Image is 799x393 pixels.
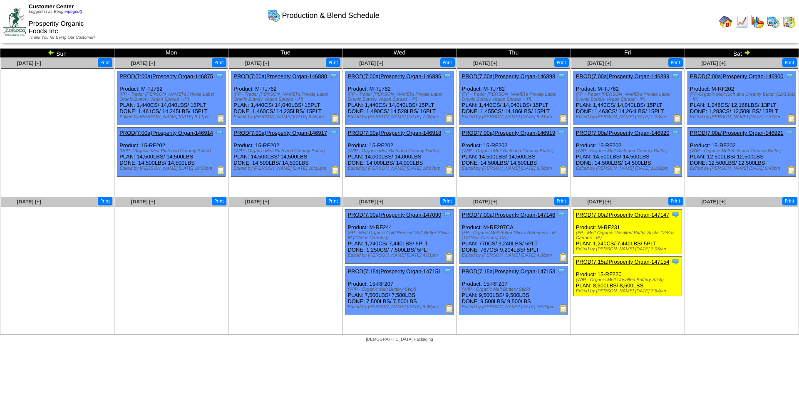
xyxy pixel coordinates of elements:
[131,199,155,205] a: [DATE] [+]
[131,60,155,66] span: [DATE] [+]
[17,199,41,205] a: [DATE] [+]
[359,60,383,66] a: [DATE] [+]
[345,71,454,125] div: Product: M-TJ762 PLAN: 1,440CS / 14,040LBS / 15PLT DONE: 1,490CS / 14,528LBS / 16PLT
[119,114,225,119] div: Edited by [PERSON_NAME] [DATE] 9:11pm
[215,72,223,80] img: Tooltip
[751,15,764,28] img: graph.gif
[366,337,433,342] span: [DEMOGRAPHIC_DATA] Packaging
[347,212,441,218] a: PROD(7:00a)Prosperity Organ-147090
[231,71,340,125] div: Product: M-TJ762 PLAN: 1,440CS / 14,040LBS / 15PLT DONE: 1,460CS / 14,235LBS / 15PLT
[462,268,556,274] a: PROD(7:15a)Prosperity Organ-147153
[557,267,566,275] img: Tooltip
[331,166,340,174] img: Production Report
[576,212,670,218] a: PROD(7:00a)Prosperity Organ-147147
[462,230,568,240] div: (FP - Organic Melt Butter Sticks Batonnets - IP (12/16oz Cartons) CA )
[445,253,454,261] img: Production Report
[233,166,339,171] div: Edited by [PERSON_NAME] [DATE] 10:11pm
[473,60,497,66] a: [DATE] [+]
[119,166,225,171] div: Edited by [PERSON_NAME] [DATE] 10:30pm
[462,130,556,136] a: PROD(7:00a)Prosperity Organ-146919
[233,114,339,119] div: Edited by [PERSON_NAME] [DATE] 6:55pm
[457,49,571,58] td: Thu
[744,49,750,56] img: arrowright.gif
[690,73,784,79] a: PROD(7:00a)Prosperity Organ-146900
[347,114,453,119] div: Edited by [PERSON_NAME] [DATE] 7:09pm
[576,73,670,79] a: PROD(7:00a)Prosperity Organ-146899
[215,129,223,137] img: Tooltip
[576,148,682,153] div: (WIP - Organic Melt Rich and Creamy Butter)
[571,49,685,58] td: Fri
[573,71,682,125] div: Product: M-TJ762 PLAN: 1,440CS / 14,040LBS / 15PLT DONE: 1,463CS / 14,264LBS / 15PLT
[233,130,327,136] a: PROD(7:00a)Prosperity Organ-146917
[29,3,74,10] span: Customer Center
[245,199,269,205] span: [DATE] [+]
[98,197,112,205] button: Print
[576,166,682,171] div: Edited by [PERSON_NAME] [DATE] 11:02pm
[462,114,568,119] div: Edited by [PERSON_NAME] [DATE] 8:41pm
[445,114,454,123] img: Production Report
[119,130,213,136] a: PROD(7:00a)Prosperity Organ-146914
[443,129,452,137] img: Tooltip
[690,148,796,153] div: (WIP - Organic Melt Rich and Creamy Butter)
[342,49,457,58] td: Wed
[671,72,680,80] img: Tooltip
[459,128,568,177] div: Product: 15-RF202 PLAN: 14,500LBS / 14,500LBS DONE: 14,500LBS / 14,500LBS
[587,199,611,205] a: [DATE] [+]
[347,148,453,153] div: (WIP - Organic Melt Rich and Creamy Butter)
[347,166,453,171] div: Edited by [PERSON_NAME] [DATE] 10:17pm
[671,257,680,266] img: Tooltip
[17,60,41,66] a: [DATE] [+]
[445,166,454,174] img: Production Report
[462,212,556,218] a: PROD(7:00a)Prosperity Organ-147146
[573,257,682,296] div: Product: 15-RF220 PLAN: 8,500LBS / 8,500LBS
[782,15,796,28] img: calendarinout.gif
[685,49,799,58] td: Sat
[587,60,611,66] a: [DATE] [+]
[68,10,82,14] a: (logout)
[673,114,682,123] img: Production Report
[702,60,726,66] span: [DATE] [+]
[48,49,55,56] img: arrowleft.gif
[573,128,682,177] div: Product: 15-RF202 PLAN: 14,500LBS / 14,500LBS DONE: 14,500LBS / 14,500LBS
[557,129,566,137] img: Tooltip
[690,92,796,102] div: (FP-Organic Melt Rich and Creamy Butter (12/13oz) - IP)
[233,148,339,153] div: (WIP - Organic Melt Rich and Creamy Butter)
[117,71,226,125] div: Product: M-TJ762 PLAN: 1,440CS / 14,040LBS / 15PLT DONE: 1,461CS / 14,245LBS / 15PLT
[359,199,383,205] a: [DATE] [+]
[459,71,568,125] div: Product: M-TJ762 PLAN: 1,440CS / 14,040LBS / 15PLT DONE: 1,455CS / 14,186LBS / 15PLT
[576,247,682,252] div: Edited by [PERSON_NAME] [DATE] 7:05pm
[345,266,454,315] div: Product: 15-RF207 PLAN: 7,500LBS / 7,500LBS DONE: 7,500LBS / 7,500LBS
[233,92,339,102] div: (FP - Trader [PERSON_NAME]'s Private Label Oranic Buttery Vegan Spread - IP)
[117,128,226,177] div: Product: 15-RF202 PLAN: 14,500LBS / 14,500LBS DONE: 14,500LBS / 14,500LBS
[687,71,796,125] div: Product: M-RF202 PLAN: 1,248CS / 12,168LBS / 13PLT DONE: 1,283CS / 12,509LBS / 13PLT
[576,92,682,102] div: (FP - Trader [PERSON_NAME]'s Private Label Oranic Buttery Vegan Spread - IP)
[702,199,726,205] a: [DATE] [+]
[786,129,794,137] img: Tooltip
[231,128,340,177] div: Product: 15-RF202 PLAN: 14,500LBS / 14,500LBS DONE: 14,500LBS / 14,500LBS
[557,72,566,80] img: Tooltip
[459,210,568,264] div: Product: M-RF207CA PLAN: 770CS / 9,240LBS / 5PLT DONE: 767CS / 9,204LBS / 5PLT
[29,20,84,35] span: Prosperity Organic Foods Inc
[735,15,748,28] img: line_graph.gif
[690,166,796,171] div: Edited by [PERSON_NAME] [DATE] 9:43pm
[459,266,568,315] div: Product: 15-RF207 PLAN: 9,500LBS / 9,500LBS DONE: 9,500LBS / 9,500LBS
[462,92,568,102] div: (FP - Trader [PERSON_NAME]'s Private Label Oranic Buttery Vegan Spread - IP)
[345,128,454,177] div: Product: 15-RF202 PLAN: 14,000LBS / 14,000LBS DONE: 14,000LBS / 14,000LBS
[267,9,280,22] img: calendarprod.gif
[462,73,556,79] a: PROD(7:00a)Prosperity Organ-146898
[559,114,568,123] img: Production Report
[473,199,497,205] a: [DATE] [+]
[462,287,568,292] div: (WIP - Organic Melt Buttery Stick)
[29,10,82,14] span: Logged in as Bbogan
[668,58,683,67] button: Print
[282,11,380,20] span: Production & Blend Schedule
[245,60,269,66] span: [DATE] [+]
[576,130,670,136] a: PROD(7:00a)Prosperity Organ-146920
[347,268,441,274] a: PROD(7:15a)Prosperity Organ-147151
[0,49,114,58] td: Sun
